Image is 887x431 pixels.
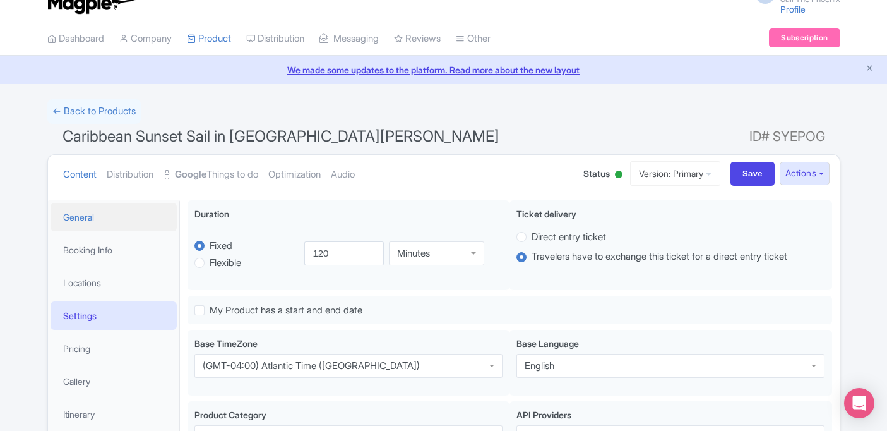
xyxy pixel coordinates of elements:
a: Locations [51,269,177,297]
a: Pricing [51,334,177,363]
span: Base TimeZone [194,338,258,349]
a: Other [456,21,491,56]
span: My Product has a start and end date [210,304,362,316]
a: Reviews [394,21,441,56]
span: Base Language [516,338,579,349]
a: Subscription [769,28,840,47]
a: Booking Info [51,236,177,264]
div: English [525,360,554,372]
a: Optimization [268,155,321,195]
a: Product [187,21,231,56]
a: Distribution [246,21,304,56]
span: Caribbean Sunset Sail in [GEOGRAPHIC_DATA][PERSON_NAME] [63,127,499,145]
a: Itinerary [51,400,177,428]
a: Content [63,155,97,195]
span: Status [583,167,610,180]
a: We made some updates to the platform. Read more about the new layout [8,63,879,76]
a: Distribution [107,155,153,195]
span: API Providers [516,410,571,420]
a: Settings [51,301,177,330]
label: Travelers have to exchange this ticket for a direct entry ticket [532,250,787,264]
strong: Google [175,167,206,182]
a: Dashboard [47,21,104,56]
div: Active [612,166,625,185]
a: Profile [780,4,806,15]
label: Direct entry ticket [532,230,606,245]
span: Product Category [194,410,266,420]
div: Minutes [397,248,430,259]
button: Close announcement [865,62,874,76]
label: Flexible [210,256,241,270]
label: Fixed [210,239,232,253]
div: (GMT-04:00) Atlantic Time ([GEOGRAPHIC_DATA]) [203,360,420,372]
span: Duration [194,209,229,219]
a: ← Back to Products [47,99,141,124]
a: Company [119,21,172,56]
button: Actions [780,162,830,185]
span: ID# SYEPOG [749,124,825,149]
div: Open Intercom Messenger [844,388,874,418]
a: Messaging [319,21,379,56]
a: Audio [331,155,355,195]
a: GoogleThings to do [164,155,258,195]
input: Save [730,162,775,186]
a: General [51,203,177,231]
span: Ticket delivery [516,209,576,219]
a: Version: Primary [630,161,720,186]
a: Gallery [51,367,177,396]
